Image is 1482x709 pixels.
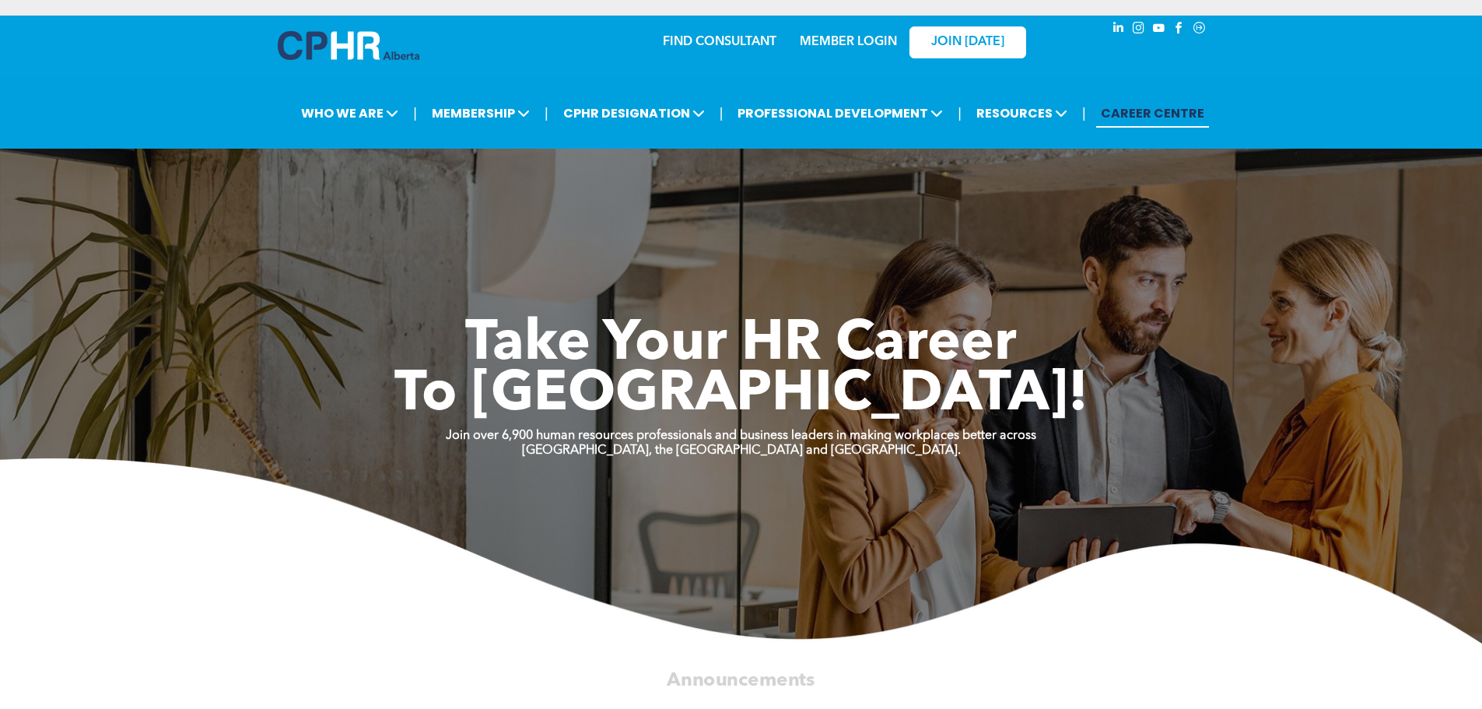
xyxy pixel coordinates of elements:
a: CAREER CENTRE [1096,99,1209,128]
span: PROFESSIONAL DEVELOPMENT [733,99,948,128]
li: | [1082,97,1086,129]
a: linkedin [1110,19,1127,40]
span: RESOURCES [972,99,1072,128]
li: | [720,97,723,129]
strong: Join over 6,900 human resources professionals and business leaders in making workplaces better ac... [446,430,1036,442]
li: | [545,97,548,129]
span: WHO WE ARE [296,99,403,128]
li: | [958,97,962,129]
span: CPHR DESIGNATION [559,99,709,128]
a: Social network [1191,19,1208,40]
a: MEMBER LOGIN [800,36,897,48]
img: A blue and white logo for cp alberta [278,31,419,60]
span: To [GEOGRAPHIC_DATA]! [394,367,1088,423]
strong: [GEOGRAPHIC_DATA], the [GEOGRAPHIC_DATA] and [GEOGRAPHIC_DATA]. [522,444,961,457]
span: MEMBERSHIP [427,99,534,128]
span: Announcements [667,671,815,690]
a: youtube [1151,19,1168,40]
span: JOIN [DATE] [931,35,1004,50]
li: | [413,97,417,129]
a: instagram [1130,19,1147,40]
span: Take Your HR Career [465,317,1017,373]
a: FIND CONSULTANT [663,36,776,48]
a: facebook [1171,19,1188,40]
a: JOIN [DATE] [909,26,1026,58]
